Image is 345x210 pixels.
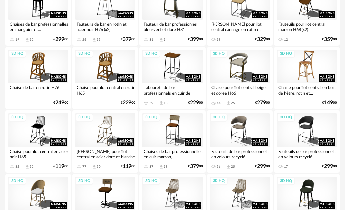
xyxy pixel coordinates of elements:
[149,38,153,42] div: 31
[210,113,228,122] div: 3D HQ
[188,101,203,105] div: € 00
[188,164,203,169] div: € 00
[15,165,19,169] div: 85
[190,37,199,42] span: 399
[139,110,205,172] a: 3D HQ Chaises de bar professionnelles en cuir marron,... 37 Download icon 18 €37900
[210,50,228,58] div: 3D HQ
[8,113,26,122] div: 3D HQ
[5,110,71,172] a: 3D HQ Chaise pour îlot central en acier noir H65 85 Download icon 52 €11900
[139,47,205,109] a: 3D HQ Tabourets de bar professionnels en cuir de chèvre... 29 Download icon 18 €22900
[97,38,101,42] div: 15
[75,177,93,185] div: 3D HQ
[322,164,337,169] div: € 00
[231,165,235,169] div: 25
[75,50,93,58] div: 3D HQ
[277,177,295,185] div: 3D HQ
[277,113,295,122] div: 3D HQ
[25,37,30,42] span: Download icon
[274,110,340,172] a: 3D HQ Fauteuils de bar professionnels en velours recyclé... 17 €29900
[142,20,203,33] div: Fauteuil de bar professionnel bleu-vert et doré H81
[257,101,266,105] span: 279
[257,164,266,169] span: 299
[217,101,221,105] div: 44
[72,110,138,172] a: 3D HQ [PERSON_NAME] pour îlot central en acier doré et blanche H65 77 Download icon 50 €11900
[92,37,97,42] span: Download icon
[25,164,30,169] span: Download icon
[142,147,203,160] div: Chaises de bar professionnelles en cuir marron,...
[75,83,135,97] div: Chaise pour îlot central en rotin H65
[324,37,333,42] span: 359
[123,164,131,169] span: 119
[188,37,203,42] div: € 00
[164,165,168,169] div: 18
[53,101,68,105] div: € 00
[8,177,26,185] div: 3D HQ
[210,177,228,185] div: 3D HQ
[55,101,64,105] span: 249
[277,50,295,58] div: 3D HQ
[190,164,199,169] span: 379
[82,38,86,42] div: 26
[159,164,164,169] span: Download icon
[55,37,64,42] span: 299
[210,147,270,160] div: Fauteuils de bar professionnels en velours recyclé...
[257,37,266,42] span: 329
[75,113,93,122] div: 3D HQ
[30,165,34,169] div: 52
[190,101,199,105] span: 229
[255,37,270,42] div: € 00
[149,101,153,105] div: 29
[210,83,270,97] div: Chaise pour îlot central beige et dorée H66
[142,177,160,185] div: 3D HQ
[75,20,135,33] div: Fauteuils de bar en rotin et acier noir H76 (x2)
[226,164,231,169] span: Download icon
[164,38,168,42] div: 14
[121,164,135,169] div: € 00
[324,164,333,169] span: 299
[284,165,288,169] div: 17
[149,165,153,169] div: 37
[142,113,160,122] div: 3D HQ
[8,83,68,97] div: Chaise de bar en rotin H76
[5,47,71,109] a: 3D HQ Chaise de bar en rotin H76 €24900
[207,110,273,172] a: 3D HQ Fauteuils de bar professionnels en velours recyclé... 56 Download icon 25 €29900
[322,37,337,42] div: € 00
[159,37,164,42] span: Download icon
[284,38,288,42] div: 12
[322,101,337,105] div: € 00
[159,101,164,106] span: Download icon
[324,101,333,105] span: 149
[277,83,337,97] div: Chaise pour îlot central en bois de hêtre, rotin et...
[277,20,337,33] div: Fauteuils pour îlot central marron H68 (x2)
[277,147,337,160] div: Fauteuils de bar professionnels en velours recyclé...
[121,101,135,105] div: € 00
[121,37,135,42] div: € 00
[53,37,68,42] div: € 00
[231,101,235,105] div: 25
[15,38,19,42] div: 19
[55,164,64,169] span: 119
[164,101,168,105] div: 18
[210,20,270,33] div: [PERSON_NAME] pour îlot central cannage en rotin et acier...
[8,147,68,160] div: Chaise pour îlot central en acier noir H65
[226,101,231,106] span: Download icon
[142,50,160,58] div: 3D HQ
[123,101,131,105] span: 229
[217,165,221,169] div: 56
[53,164,68,169] div: € 00
[207,47,273,109] a: 3D HQ Chaise pour îlot central beige et dorée H66 44 Download icon 25 €27900
[8,50,26,58] div: 3D HQ
[123,37,131,42] span: 379
[72,47,138,109] a: 3D HQ Chaise pour îlot central en rotin H65 €22900
[217,38,221,42] div: 18
[75,147,135,160] div: [PERSON_NAME] pour îlot central en acier doré et blanche H65
[30,38,34,42] div: 12
[82,165,86,169] div: 77
[142,83,203,97] div: Tabourets de bar professionnels en cuir de chèvre...
[8,20,68,33] div: Chaises de bar professionnelles en manguier et...
[92,164,97,169] span: Download icon
[97,165,101,169] div: 50
[255,164,270,169] div: € 00
[255,101,270,105] div: € 00
[274,47,340,109] a: 3D HQ Chaise pour îlot central en bois de hêtre, rotin et... €14900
